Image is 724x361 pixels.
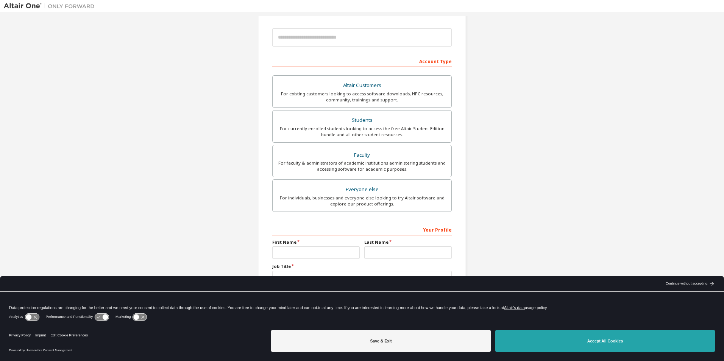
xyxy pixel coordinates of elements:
div: Account Type [272,55,452,67]
div: For individuals, businesses and everyone else looking to try Altair software and explore our prod... [277,195,447,207]
div: For faculty & administrators of academic institutions administering students and accessing softwa... [277,160,447,172]
div: For currently enrolled students looking to access the free Altair Student Edition bundle and all ... [277,126,447,138]
div: Everyone else [277,184,447,195]
label: First Name [272,239,360,245]
label: Last Name [364,239,452,245]
div: For existing customers looking to access software downloads, HPC resources, community, trainings ... [277,91,447,103]
img: Altair One [4,2,98,10]
label: Job Title [272,263,452,269]
div: Students [277,115,447,126]
div: Your Profile [272,223,452,235]
div: Faculty [277,150,447,160]
div: Altair Customers [277,80,447,91]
